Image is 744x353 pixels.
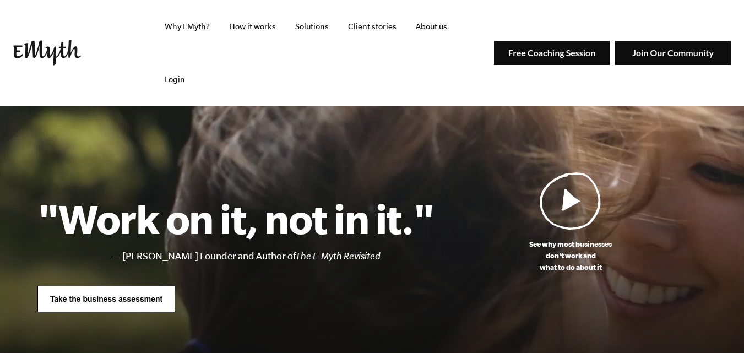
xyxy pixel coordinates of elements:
h1: "Work on it, not in it." [37,194,435,243]
li: [PERSON_NAME] Founder and Author of [122,248,435,264]
a: See why most businessesdon't work andwhat to do about it [435,172,707,273]
img: Play Video [540,172,601,230]
p: See why most businesses don't work and what to do about it [435,238,707,273]
img: Free Coaching Session [494,41,610,66]
img: Take the business assessment [37,286,175,312]
img: Join Our Community [615,41,731,66]
img: EMyth [13,40,81,66]
a: Login [156,53,194,106]
i: The E-Myth Revisited [296,251,381,262]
